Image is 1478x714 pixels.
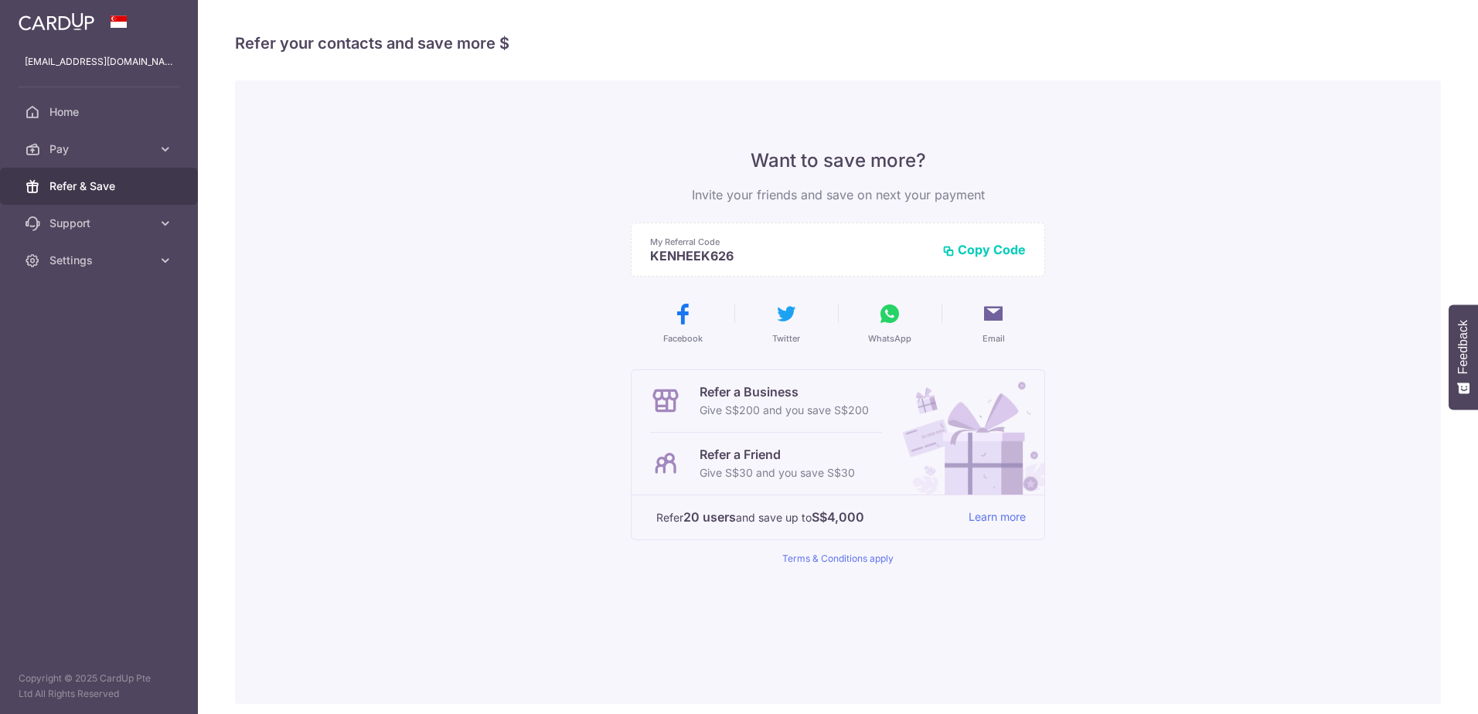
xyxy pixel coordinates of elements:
[631,148,1045,173] p: Want to save more?
[700,382,869,401] p: Refer a Business
[812,508,864,526] strong: S$4,000
[650,248,930,263] p: KENHEEK626
[982,332,1005,345] span: Email
[656,508,956,527] p: Refer and save up to
[683,508,736,526] strong: 20 users
[631,185,1045,204] p: Invite your friends and save on next your payment
[1449,304,1478,410] button: Feedback - Show survey
[844,301,935,345] button: WhatsApp
[741,301,832,345] button: Twitter
[1456,320,1470,374] span: Feedback
[948,301,1039,345] button: Email
[49,216,152,231] span: Support
[700,464,855,482] p: Give S$30 and you save S$30
[969,508,1026,527] a: Learn more
[49,178,152,194] span: Refer & Save
[888,370,1044,495] img: Refer
[942,242,1026,257] button: Copy Code
[772,332,800,345] span: Twitter
[650,236,930,248] p: My Referral Code
[700,445,855,464] p: Refer a Friend
[49,141,152,157] span: Pay
[868,332,911,345] span: WhatsApp
[782,552,894,564] a: Terms & Conditions apply
[663,332,703,345] span: Facebook
[700,401,869,420] p: Give S$200 and you save S$200
[235,31,1441,56] h4: Refer your contacts and save more $
[637,301,728,345] button: Facebook
[49,104,152,120] span: Home
[19,12,94,31] img: CardUp
[25,54,173,70] p: [EMAIL_ADDRESS][DOMAIN_NAME]
[49,253,152,268] span: Settings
